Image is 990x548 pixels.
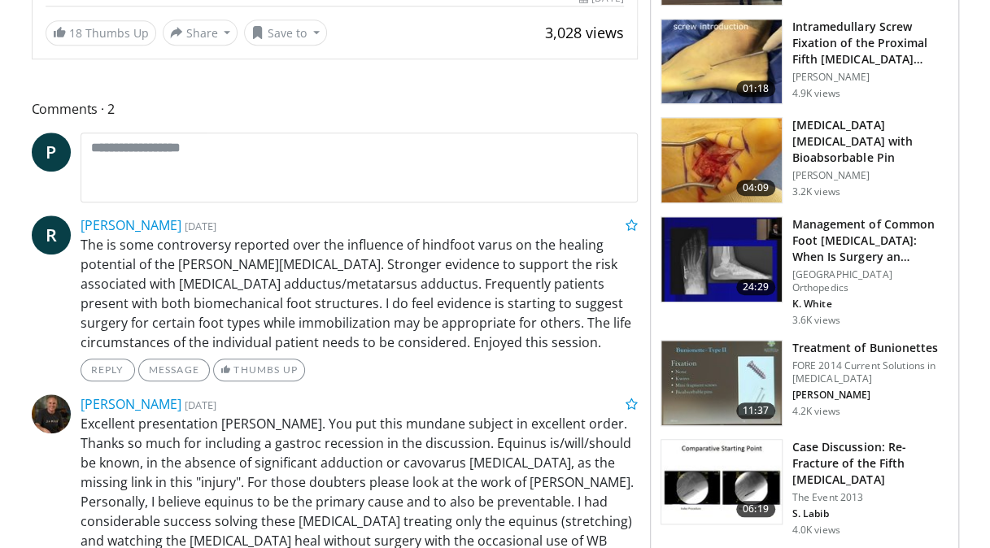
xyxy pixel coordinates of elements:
[792,439,949,488] h3: Case Discussion: Re-Fracture of the Fifth [MEDICAL_DATA]
[81,359,135,381] a: Reply
[138,359,210,381] a: Message
[545,23,624,42] span: 3,028 views
[792,405,840,418] p: 4.2K views
[792,491,949,504] p: The Event 2013
[792,507,949,520] p: S. Labib
[69,25,82,41] span: 18
[185,219,216,233] small: [DATE]
[792,169,949,182] p: [PERSON_NAME]
[661,216,949,327] a: 24:29 Management of Common Foot [MEDICAL_DATA]: When Is Surgery an Appropriate … [GEOGRAPHIC_DATA...
[661,440,782,524] img: 4830ccfa-bec1-4c5d-9436-f203000a3cc7.150x105_q85_crop-smart_upscale.jpg
[661,340,949,426] a: 11:37 Treatment of Bunionettes FORE 2014 Current Solutions in [MEDICAL_DATA] [PERSON_NAME] 4.2K v...
[792,19,949,67] h3: Intramedullary Screw Fixation of the Proximal Fifth [MEDICAL_DATA] Stres…
[736,180,775,196] span: 04:09
[661,20,782,104] img: 47a378f4-b9db-4d83-96c1-a9d0d6d4065f.150x105_q85_crop-smart_upscale.jpg
[792,314,840,327] p: 3.6K views
[736,501,775,517] span: 06:19
[792,389,949,402] p: [PERSON_NAME]
[32,98,638,120] span: Comments 2
[792,359,949,385] p: FORE 2014 Current Solutions in [MEDICAL_DATA]
[661,439,949,537] a: 06:19 Case Discussion: Re-Fracture of the Fifth [MEDICAL_DATA] The Event 2013 S. Labib 4.0K views
[661,118,782,202] img: 9c3c60eb-1f97-4cc1-8bac-016e1351709d.150x105_q85_crop-smart_upscale.jpg
[792,340,949,356] h3: Treatment of Bunionettes
[185,398,216,412] small: [DATE]
[736,279,775,295] span: 24:29
[792,268,949,294] p: [GEOGRAPHIC_DATA] Orthopedics
[792,298,949,311] p: K. White
[81,235,638,352] p: The is some controversy reported over the influence of hindfoot varus on the healing potential of...
[736,402,775,419] span: 11:37
[792,185,840,198] p: 3.2K views
[163,20,238,46] button: Share
[661,341,782,425] img: 5ff8f4f6-0423-495d-96d0-8c4f812185ce.150x105_q85_crop-smart_upscale.jpg
[792,524,840,537] p: 4.0K views
[32,133,71,172] a: P
[32,215,71,254] a: R
[46,20,156,46] a: 18 Thumbs Up
[792,87,840,100] p: 4.9K views
[661,217,782,302] img: 04cc40db-62e3-4777-96bd-621423df7a43.150x105_q85_crop-smart_upscale.jpg
[792,117,949,166] h3: [MEDICAL_DATA] [MEDICAL_DATA] with Bioabsorbable Pin
[792,216,949,265] h3: Management of Common Foot [MEDICAL_DATA]: When Is Surgery an Appropriate …
[81,395,181,413] a: [PERSON_NAME]
[661,19,949,105] a: 01:18 Intramedullary Screw Fixation of the Proximal Fifth [MEDICAL_DATA] Stres… [PERSON_NAME] 4.9...
[244,20,327,46] button: Save to
[736,80,775,97] span: 01:18
[661,117,949,203] a: 04:09 [MEDICAL_DATA] [MEDICAL_DATA] with Bioabsorbable Pin [PERSON_NAME] 3.2K views
[81,216,181,234] a: [PERSON_NAME]
[792,71,949,84] p: [PERSON_NAME]
[32,394,71,433] img: Avatar
[213,359,305,381] a: Thumbs Up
